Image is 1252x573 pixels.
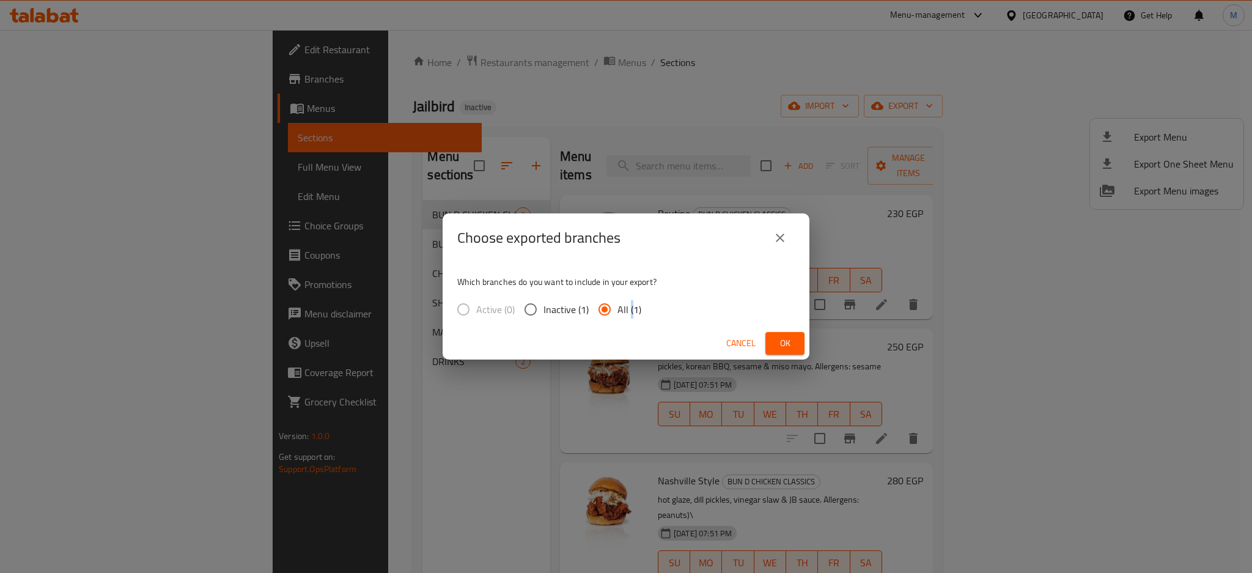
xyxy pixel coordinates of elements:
button: Cancel [721,332,760,355]
h2: Choose exported branches [457,228,620,248]
span: Inactive (1) [543,302,589,317]
button: Ok [765,332,805,355]
span: Ok [775,336,795,351]
button: close [765,223,795,253]
p: Which branches do you want to include in your export? [457,276,795,288]
span: Cancel [726,336,756,351]
span: All (1) [617,302,641,317]
span: Active (0) [476,302,515,317]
